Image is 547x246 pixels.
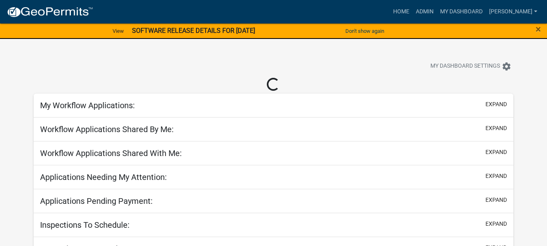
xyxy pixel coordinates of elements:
[485,220,507,228] button: expand
[413,4,437,19] a: Admin
[342,24,387,38] button: Don't show again
[502,62,511,71] i: settings
[485,100,507,109] button: expand
[390,4,413,19] a: Home
[40,148,182,158] h5: Workflow Applications Shared With Me:
[109,24,127,38] a: View
[485,196,507,204] button: expand
[40,196,153,206] h5: Applications Pending Payment:
[485,148,507,156] button: expand
[536,24,541,34] button: Close
[40,124,174,134] h5: Workflow Applications Shared By Me:
[40,220,130,230] h5: Inspections To Schedule:
[430,62,500,71] span: My Dashboard Settings
[424,58,518,74] button: My Dashboard Settingssettings
[437,4,486,19] a: My Dashboard
[485,172,507,180] button: expand
[40,101,135,110] h5: My Workflow Applications:
[485,124,507,133] button: expand
[132,27,255,34] strong: SOFTWARE RELEASE DETAILS FOR [DATE]
[486,4,541,19] a: [PERSON_NAME]
[536,24,541,35] span: ×
[40,172,167,182] h5: Applications Needing My Attention:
